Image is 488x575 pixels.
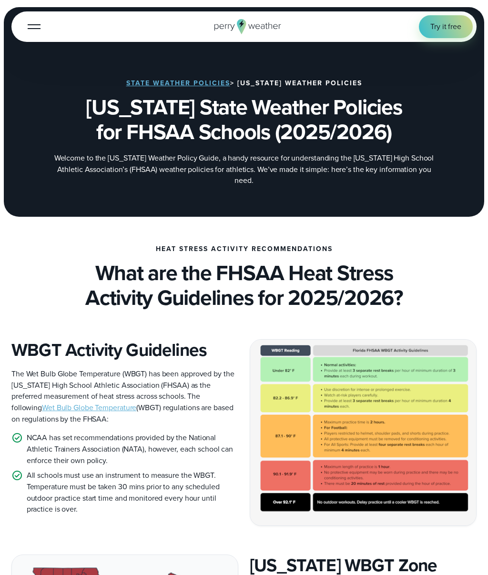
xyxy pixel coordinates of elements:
[11,95,477,145] h1: [US_STATE] State Weather Policies for FHSAA Schools (2025/2026)
[419,15,473,38] a: Try it free
[11,339,238,361] h3: WBGT Activity Guidelines
[53,152,435,186] p: Welcome to the [US_STATE] Weather Policy Guide, a handy resource for understanding the [US_STATE]...
[11,261,477,311] h2: What are the FHSAA Heat Stress Activity Guidelines for 2025/2026?
[11,368,238,424] p: The Wet Bulb Globe Temperature (WBGT) has been approved by the [US_STATE] High School Athletic As...
[27,470,238,515] p: All schools must use an instrument to measure the WBGT. Temperature must be taken 30 mins prior t...
[42,402,136,413] a: Wet Bulb Globe Temperature
[430,21,461,32] span: Try it free
[250,340,476,525] img: Florida FHSAA WBGT Guidelines
[156,245,333,253] h3: Heat Stress Activity Recommendations
[27,432,238,466] p: NCAA has set recommendations provided by the National Athletic Trainers Association (NATA), howev...
[126,80,362,87] h3: > [US_STATE] Weather Policies
[126,78,230,88] a: State Weather Policies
